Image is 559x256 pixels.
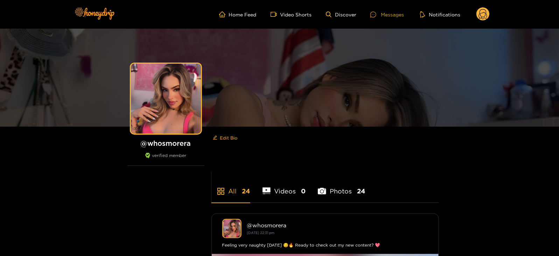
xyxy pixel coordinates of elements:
span: Edit Bio [220,134,238,141]
div: Messages [370,10,404,19]
li: All [211,171,250,202]
div: Feeling very naughty [DATE] 😏🔥 Ready to check out my new content? 💖 [222,242,428,249]
span: home [219,11,229,17]
span: 24 [357,187,365,195]
li: Photos [318,171,365,202]
span: appstore [217,187,225,195]
div: verified member [127,153,204,166]
li: Videos [263,171,306,202]
small: [DATE] 22:31 pm [247,231,275,235]
span: 0 [301,187,306,195]
span: edit [213,135,217,141]
a: Home Feed [219,11,257,17]
span: video-camera [271,11,280,17]
span: 24 [242,187,250,195]
h1: @ whosmorera [127,139,204,148]
a: Video Shorts [271,11,312,17]
div: @ whosmorera [247,222,428,228]
a: Discover [326,12,356,17]
button: Notifications [418,11,462,18]
img: whosmorera [222,219,242,238]
button: editEdit Bio [211,132,239,143]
